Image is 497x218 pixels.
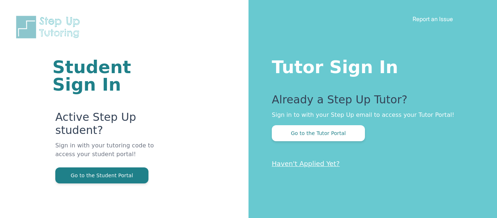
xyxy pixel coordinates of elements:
[272,130,365,136] a: Go to the Tutor Portal
[272,55,468,76] h1: Tutor Sign In
[55,141,161,167] p: Sign in with your tutoring code to access your student portal!
[272,160,340,167] a: Haven't Applied Yet?
[15,15,84,40] img: Step Up Tutoring horizontal logo
[272,93,468,111] p: Already a Step Up Tutor?
[55,167,148,183] button: Go to the Student Portal
[52,58,161,93] h1: Student Sign In
[272,111,468,119] p: Sign in to with your Step Up email to access your Tutor Portal!
[55,172,148,179] a: Go to the Student Portal
[272,125,365,141] button: Go to the Tutor Portal
[413,15,453,23] a: Report an Issue
[55,111,161,141] p: Active Step Up student?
